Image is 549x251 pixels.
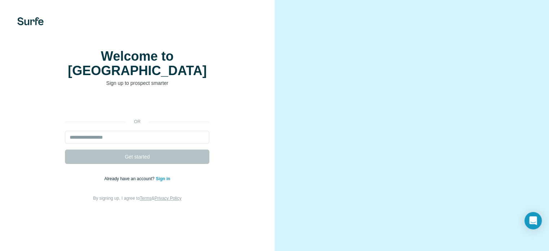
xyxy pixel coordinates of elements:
[104,176,156,181] span: Already have an account?
[65,79,209,87] p: Sign up to prospect smarter
[17,17,44,25] img: Surfe's logo
[524,212,542,229] div: Open Intercom Messenger
[156,176,170,181] a: Sign in
[140,196,152,201] a: Terms
[93,196,182,201] span: By signing up, I agree to &
[65,49,209,78] h1: Welcome to [GEOGRAPHIC_DATA]
[61,98,213,113] iframe: Sign in with Google Button
[126,118,149,125] p: or
[154,196,182,201] a: Privacy Policy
